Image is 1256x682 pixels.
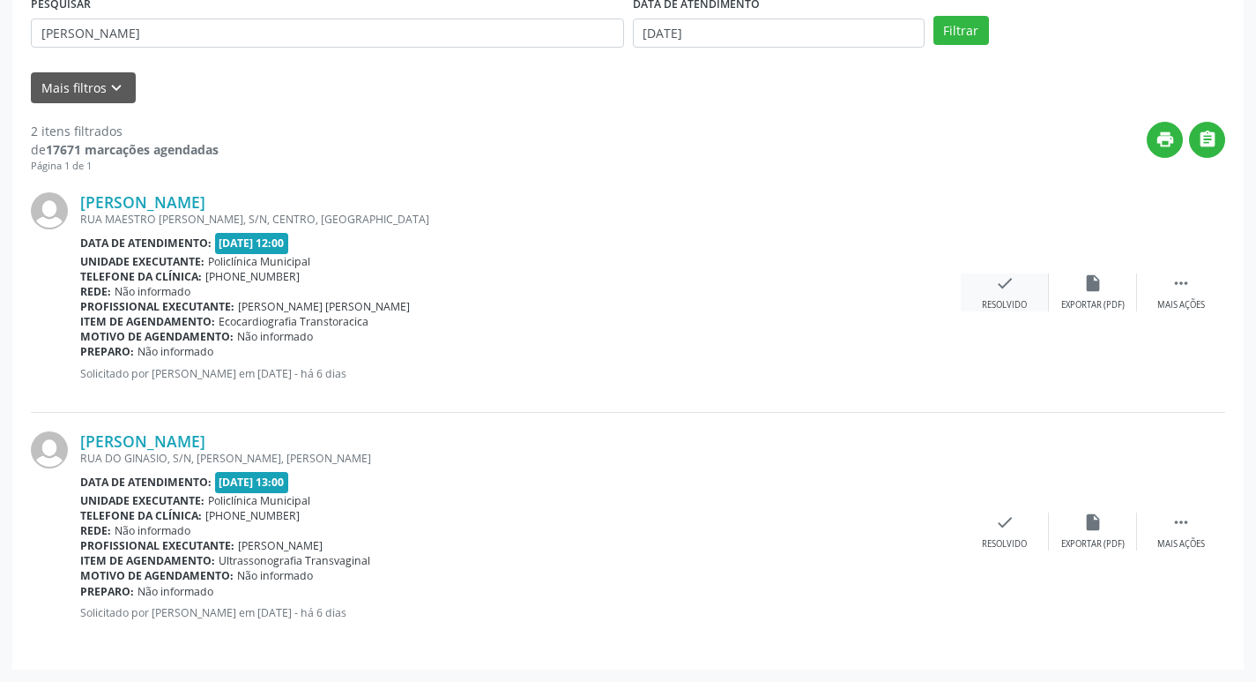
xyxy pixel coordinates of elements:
[1083,274,1103,293] i: insert_drive_file
[80,366,961,381] p: Solicitado por [PERSON_NAME] em [DATE] - há 6 dias
[31,192,68,229] img: img
[80,451,961,466] div: RUA DO GINASIO, S/N, [PERSON_NAME], [PERSON_NAME]
[80,314,215,329] b: Item de agendamento:
[80,269,202,284] b: Telefone da clínica:
[107,79,126,98] i: keyboard_arrow_down
[137,584,213,599] span: Não informado
[1171,274,1191,293] i: 
[982,538,1027,551] div: Resolvido
[115,523,190,538] span: Não informado
[31,122,219,140] div: 2 itens filtrados
[1156,130,1175,149] i: print
[1061,299,1125,311] div: Exportar (PDF)
[80,192,205,212] a: [PERSON_NAME]
[80,212,961,227] div: RUA MAESTRO [PERSON_NAME], S/N, CENTRO, [GEOGRAPHIC_DATA]
[238,538,323,553] span: [PERSON_NAME]
[80,493,204,508] b: Unidade executante:
[995,513,1014,532] i: check
[80,236,212,251] b: Data de atendimento:
[80,329,234,344] b: Motivo de agendamento:
[208,254,310,269] span: Policlínica Municipal
[219,553,370,568] span: Ultrassonografia Transvaginal
[31,19,624,49] input: Nome, CNS
[80,553,215,568] b: Item de agendamento:
[219,314,368,329] span: Ecocardiografia Transtoracica
[31,159,219,174] div: Página 1 de 1
[80,254,204,269] b: Unidade executante:
[238,299,410,314] span: [PERSON_NAME] [PERSON_NAME]
[80,605,961,620] p: Solicitado por [PERSON_NAME] em [DATE] - há 6 dias
[80,508,202,523] b: Telefone da clínica:
[215,233,289,253] span: [DATE] 12:00
[31,72,136,103] button: Mais filtroskeyboard_arrow_down
[933,16,989,46] button: Filtrar
[80,568,234,583] b: Motivo de agendamento:
[80,299,234,314] b: Profissional executante:
[31,140,219,159] div: de
[633,19,925,49] input: Selecione um intervalo
[1061,538,1125,551] div: Exportar (PDF)
[80,431,205,451] a: [PERSON_NAME]
[80,523,111,538] b: Rede:
[80,344,134,359] b: Preparo:
[80,538,234,553] b: Profissional executante:
[205,508,300,523] span: [PHONE_NUMBER]
[137,344,213,359] span: Não informado
[1157,538,1205,551] div: Mais ações
[1198,130,1217,149] i: 
[1147,122,1183,158] button: print
[1083,513,1103,532] i: insert_drive_file
[982,299,1027,311] div: Resolvido
[215,472,289,492] span: [DATE] 13:00
[80,584,134,599] b: Preparo:
[46,141,219,158] strong: 17671 marcações agendadas
[80,475,212,490] b: Data de atendimento:
[80,284,111,299] b: Rede:
[237,568,313,583] span: Não informado
[237,329,313,344] span: Não informado
[1157,299,1205,311] div: Mais ações
[208,493,310,508] span: Policlínica Municipal
[995,274,1014,293] i: check
[205,269,300,284] span: [PHONE_NUMBER]
[31,431,68,468] img: img
[1189,122,1225,158] button: 
[1171,513,1191,532] i: 
[115,284,190,299] span: Não informado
